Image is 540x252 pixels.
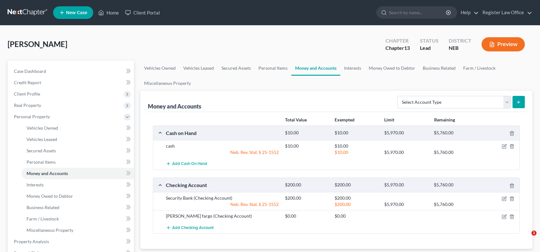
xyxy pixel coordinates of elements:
[282,195,331,201] div: $200.00
[431,201,480,208] div: $5,760.00
[21,179,134,190] a: Interests
[8,39,67,49] span: [PERSON_NAME]
[519,231,534,246] iframe: Intercom live chat
[404,45,410,51] span: 13
[166,158,207,170] button: Add Cash on Hand
[218,61,255,76] a: Secured Assets
[384,117,394,122] strong: Limit
[291,61,340,76] a: Money and Accounts
[95,7,122,18] a: Home
[27,205,59,210] span: Business Related
[381,201,431,208] div: $5,970.00
[21,134,134,145] a: Vehicles Leased
[21,156,134,168] a: Personal Items
[172,225,214,230] span: Add Checking Account
[389,7,447,18] input: Search by name...
[27,171,68,176] span: Money and Accounts
[420,44,439,52] div: Lead
[385,37,410,44] div: Chapter
[431,149,480,155] div: $5,760.00
[9,236,134,247] a: Property Analysis
[163,213,282,219] div: [PERSON_NAME] fargo (Checking Account)
[163,130,282,136] div: Cash on Hand
[482,37,525,51] button: Preview
[431,182,480,188] div: $5,760.00
[21,122,134,134] a: Vehicles Owned
[381,130,431,136] div: $5,970.00
[21,190,134,202] a: Money Owed to Debtor
[335,117,355,122] strong: Exempted
[27,137,57,142] span: Vehicles Leased
[449,37,471,44] div: District
[331,213,381,219] div: $0.00
[285,117,307,122] strong: Total Value
[331,149,381,155] div: $10.00
[122,7,163,18] a: Client Portal
[431,130,480,136] div: $5,760.00
[163,143,282,149] div: cash
[331,195,381,201] div: $200.00
[282,213,331,219] div: $0.00
[331,130,381,136] div: $10.00
[27,193,73,199] span: Money Owed to Debtor
[459,61,499,76] a: Farm / Livestock
[21,168,134,179] a: Money and Accounts
[531,231,537,236] span: 1
[140,76,195,91] a: Miscellaneous Property
[9,77,134,88] a: Credit Report
[14,103,41,108] span: Real Property
[14,239,49,244] span: Property Analysis
[331,143,381,149] div: $10.00
[66,10,87,15] span: New Case
[21,202,134,213] a: Business Related
[14,80,41,85] span: Credit Report
[449,44,471,52] div: NEB
[419,61,459,76] a: Business Related
[148,103,201,110] div: Money and Accounts
[14,91,40,97] span: Client Profile
[27,159,56,165] span: Personal Items
[163,182,282,188] div: Checking Account
[27,182,44,187] span: Interests
[434,117,455,122] strong: Remaining
[255,61,291,76] a: Personal Items
[385,44,410,52] div: Chapter
[282,182,331,188] div: $200.00
[140,61,179,76] a: Vehicles Owned
[166,222,214,233] button: Add Checking Account
[282,143,331,149] div: $10.00
[21,225,134,236] a: Miscellaneous Property
[163,149,282,155] div: Neb. Rev. Stat. § 25-1552
[381,149,431,155] div: $5,970.00
[331,201,381,208] div: $200.00
[163,195,282,201] div: Security Bank (Checking Account)
[14,68,46,74] span: Case Dashboard
[27,227,73,233] span: Miscellaneous Property
[420,37,439,44] div: Status
[340,61,365,76] a: Interests
[21,145,134,156] a: Secured Assets
[21,213,134,225] a: Farm / Livestock
[365,61,419,76] a: Money Owed to Debtor
[172,161,207,167] span: Add Cash on Hand
[381,182,431,188] div: $5,970.00
[14,114,50,119] span: Personal Property
[282,130,331,136] div: $10.00
[27,125,58,131] span: Vehicles Owned
[27,216,59,221] span: Farm / Livestock
[163,201,282,208] div: Neb. Rev. Stat. § 25-1552
[9,66,134,77] a: Case Dashboard
[458,7,479,18] a: Help
[179,61,218,76] a: Vehicles Leased
[479,7,532,18] a: Register Law Office
[27,148,56,153] span: Secured Assets
[331,182,381,188] div: $200.00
